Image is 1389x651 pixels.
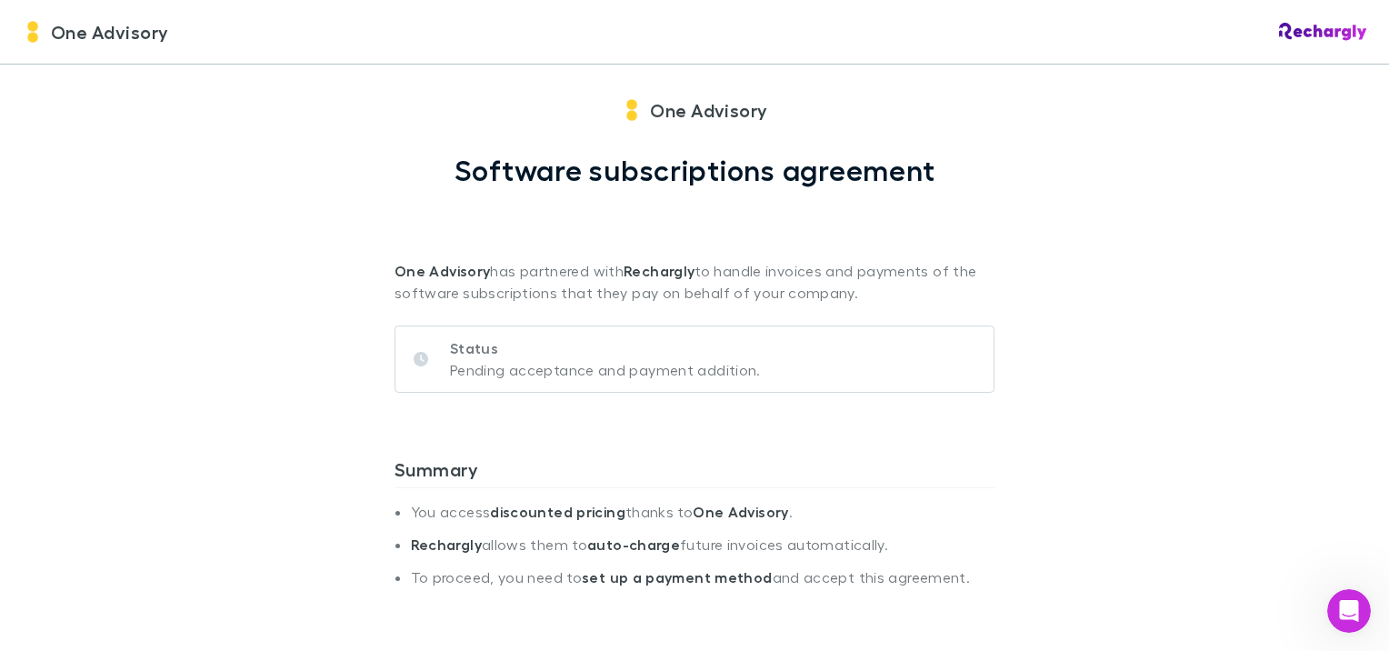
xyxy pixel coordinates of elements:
strong: auto-charge [587,536,680,554]
span: One Advisory [650,96,768,124]
strong: One Advisory [395,262,490,280]
h3: Summary [395,458,994,487]
p: Pending acceptance and payment addition. [450,359,761,381]
li: You access thanks to . [411,503,994,536]
img: Rechargly Logo [1279,23,1367,41]
strong: One Advisory [693,503,788,521]
p: Status [450,337,761,359]
li: To proceed, you need to and accept this agreement. [411,568,994,601]
span: One Advisory [51,18,169,45]
img: One Advisory's Logo [22,21,44,43]
h1: Software subscriptions agreement [455,153,935,187]
strong: Rechargly [411,536,482,554]
iframe: Intercom live chat [1327,589,1371,633]
strong: set up a payment method [582,568,772,586]
li: allows them to future invoices automatically. [411,536,994,568]
p: has partnered with to handle invoices and payments of the software subscriptions that they pay on... [395,187,994,304]
strong: Rechargly [624,262,694,280]
img: One Advisory's Logo [621,99,643,121]
strong: discounted pricing [490,503,625,521]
